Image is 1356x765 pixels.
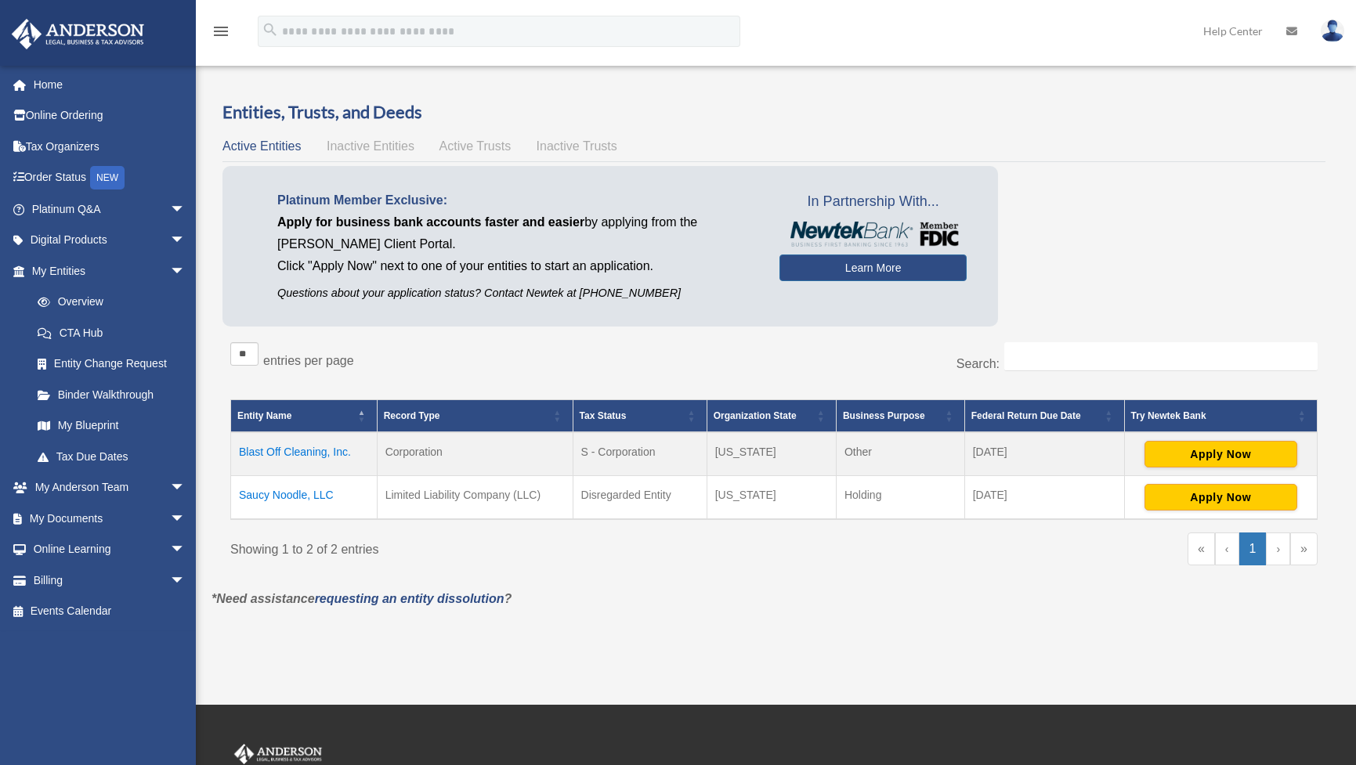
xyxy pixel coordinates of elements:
span: arrow_drop_down [170,565,201,597]
span: Active Trusts [439,139,512,153]
a: Tax Organizers [11,131,209,162]
td: Saucy Noodle, LLC [231,476,378,520]
i: search [262,21,279,38]
a: My Anderson Teamarrow_drop_down [11,472,209,503]
em: *Need assistance ? [212,592,512,605]
button: Apply Now [1144,441,1297,467]
h3: Entities, Trusts, and Deeds [222,100,1325,124]
th: Organization State: Activate to sort [707,400,836,433]
img: NewtekBankLogoSM.png [787,222,959,247]
img: User Pic [1321,20,1344,42]
span: Apply for business bank accounts faster and easier [277,215,584,229]
a: First [1188,532,1215,565]
p: Platinum Member Exclusive: [277,189,756,211]
span: arrow_drop_down [170,534,201,566]
th: Business Purpose: Activate to sort [836,400,964,433]
a: menu [212,27,230,41]
img: Anderson Advisors Platinum Portal [231,744,325,764]
td: Holding [836,476,964,520]
a: Learn More [779,254,967,281]
span: Active Entities [222,139,301,153]
label: Search: [956,357,1000,370]
span: Inactive Entities [327,139,414,153]
a: Last [1290,532,1318,565]
a: Events Calendar [11,596,209,627]
a: 1 [1239,532,1267,565]
a: My Entitiesarrow_drop_down [11,255,201,287]
a: Online Learningarrow_drop_down [11,534,209,565]
th: Record Type: Activate to sort [377,400,573,433]
a: requesting an entity dissolution [315,592,504,605]
span: Organization State [714,410,797,421]
span: Entity Name [237,410,291,421]
a: Online Ordering [11,100,209,132]
i: menu [212,22,230,41]
a: Previous [1215,532,1239,565]
th: Entity Name: Activate to invert sorting [231,400,378,433]
th: Try Newtek Bank : Activate to sort [1124,400,1317,433]
td: [DATE] [964,432,1124,476]
img: Anderson Advisors Platinum Portal [7,19,149,49]
div: NEW [90,166,125,189]
span: arrow_drop_down [170,472,201,504]
span: Inactive Trusts [537,139,617,153]
span: arrow_drop_down [170,255,201,287]
a: Binder Walkthrough [22,379,201,410]
a: My Documentsarrow_drop_down [11,503,209,534]
a: CTA Hub [22,317,201,348]
a: Billingarrow_drop_down [11,565,209,596]
div: Try Newtek Bank [1131,406,1293,425]
a: Home [11,69,209,100]
th: Federal Return Due Date: Activate to sort [964,400,1124,433]
td: Corporation [377,432,573,476]
a: Platinum Q&Aarrow_drop_down [11,193,209,225]
td: Disregarded Entity [573,476,707,520]
a: Digital Productsarrow_drop_down [11,225,209,256]
a: Order StatusNEW [11,162,209,194]
a: My Blueprint [22,410,201,442]
p: by applying from the [PERSON_NAME] Client Portal. [277,211,756,255]
a: Overview [22,287,193,318]
td: [DATE] [964,476,1124,520]
p: Questions about your application status? Contact Newtek at [PHONE_NUMBER] [277,283,756,303]
button: Apply Now [1144,484,1297,511]
td: Other [836,432,964,476]
th: Tax Status: Activate to sort [573,400,707,433]
p: Click "Apply Now" next to one of your entities to start an application. [277,255,756,277]
label: entries per page [263,354,354,367]
div: Showing 1 to 2 of 2 entries [230,532,762,561]
td: [US_STATE] [707,432,836,476]
td: S - Corporation [573,432,707,476]
td: Limited Liability Company (LLC) [377,476,573,520]
a: Entity Change Request [22,348,201,380]
span: Business Purpose [843,410,925,421]
span: Federal Return Due Date [971,410,1081,421]
span: Tax Status [580,410,627,421]
span: Record Type [384,410,440,421]
span: arrow_drop_down [170,225,201,257]
span: In Partnership With... [779,189,967,215]
td: [US_STATE] [707,476,836,520]
a: Tax Due Dates [22,441,201,472]
a: Next [1266,532,1290,565]
span: arrow_drop_down [170,193,201,226]
span: arrow_drop_down [170,503,201,535]
td: Blast Off Cleaning, Inc. [231,432,378,476]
